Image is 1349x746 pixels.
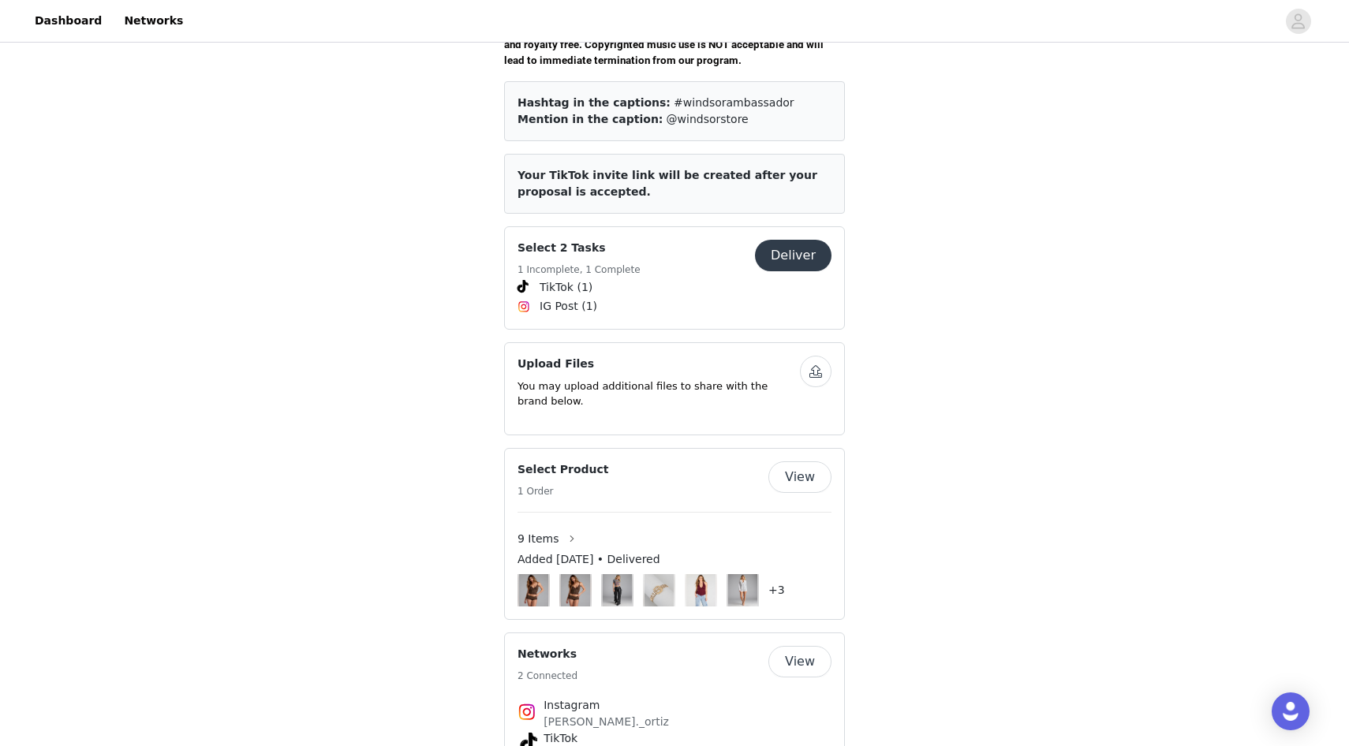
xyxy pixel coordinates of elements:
[544,714,805,730] p: [PERSON_NAME]._ortiz
[518,570,550,610] img: Image Background Blur
[727,570,759,610] img: Image Background Blur
[518,646,577,662] h4: Networks
[643,570,675,610] img: Image Background Blur
[768,582,785,599] h4: +3
[755,240,831,271] button: Deliver
[25,3,111,39] a: Dashboard
[685,570,717,610] img: Image Background Blur
[518,551,660,568] span: Added [DATE] • Delivered
[728,574,757,606] img: Chic Babe Eyelet Lace Shorts
[645,574,673,606] img: Cowgirl Chic Western Buckle Bracelet
[519,574,547,606] img: Western Horseshoe Lace Trim Pajama Top
[667,113,749,125] span: @windsorstore
[114,3,192,39] a: Networks
[518,169,817,198] span: Your TikTok invite link will be created after your proposal is accepted.
[1291,9,1306,34] div: avatar
[504,226,845,330] div: Select 2 Tasks
[561,574,589,606] img: Western Horseshoe Lace Trim Pajama Top
[518,484,609,498] h5: 1 Order
[603,574,631,606] img: Spicing Things Up Mid-Rise Flare Fringe Pants
[518,461,609,478] h4: Select Product
[601,570,633,610] img: Image Background Blur
[540,298,597,315] span: IG Post (1)
[518,703,536,722] img: Instagram Icon
[518,113,663,125] span: Mention in the caption:
[504,448,845,620] div: Select Product
[504,23,839,66] span: Content that uses music must use sounds that are for commercial use and royalty free. Copyrighted...
[518,531,559,547] span: 9 Items
[686,574,715,606] img: Chic Flowy Lace Chiffon Halter Top
[518,300,530,313] img: Instagram Icon
[518,356,800,372] h4: Upload Files
[518,240,641,256] h4: Select 2 Tasks
[674,96,794,109] span: #windsorambassador
[540,279,592,296] span: TikTok (1)
[518,96,671,109] span: Hashtag in the captions:
[1272,692,1310,730] div: Open Intercom Messenger
[518,263,641,277] h5: 1 Incomplete, 1 Complete
[518,669,577,683] h5: 2 Connected
[768,646,831,677] button: View
[544,697,805,714] h4: Instagram
[559,570,592,610] img: Image Background Blur
[768,461,831,493] button: View
[518,379,800,409] p: You may upload additional files to share with the brand below.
